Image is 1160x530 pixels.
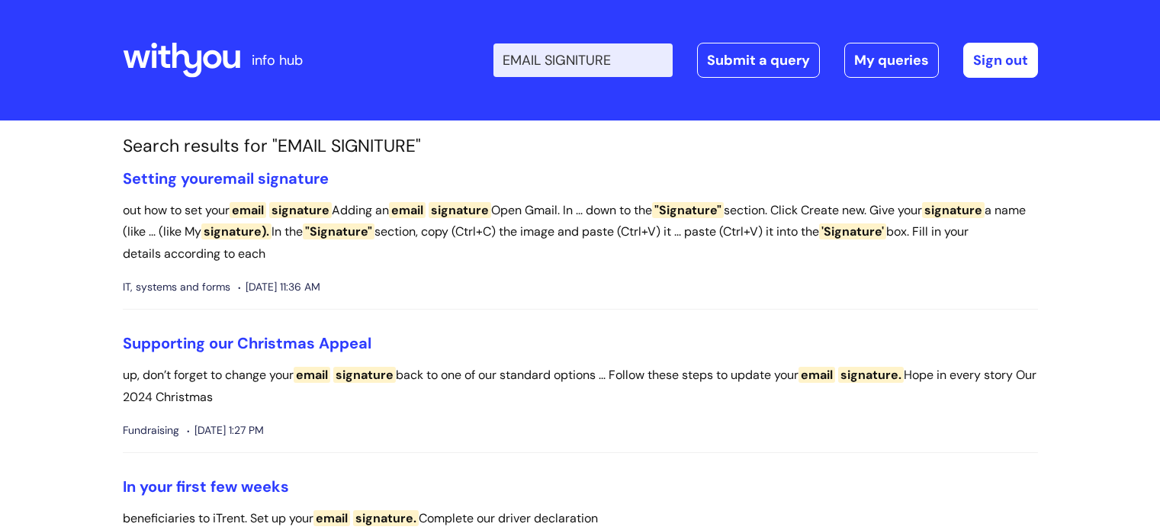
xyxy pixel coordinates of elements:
[123,421,179,440] span: Fundraising
[922,202,985,218] span: signature
[844,43,939,78] a: My queries
[123,169,329,188] a: Setting youremail signature
[230,202,266,218] span: email
[652,202,724,218] span: "Signature"
[123,200,1038,265] p: out how to set your Adding an Open Gmail. In ... down to the section. Click Create new. Give your...
[429,202,491,218] span: signature
[123,365,1038,409] p: up, don’t forget to change your back to one of our standard options ... Follow these steps to upd...
[123,333,371,353] a: Supporting our Christmas Appeal
[238,278,320,297] span: [DATE] 11:36 AM
[493,43,673,77] input: Search
[313,510,350,526] span: email
[269,202,332,218] span: signature
[838,367,904,383] span: signature.
[697,43,820,78] a: Submit a query
[187,421,264,440] span: [DATE] 1:27 PM
[252,48,303,72] p: info hub
[123,508,1038,530] p: beneficiaries to iTrent. Set up your Complete our driver declaration
[493,43,1038,78] div: | -
[201,223,272,239] span: signature).
[123,136,1038,157] h1: Search results for "EMAIL SIGNITURE"
[303,223,374,239] span: "Signature"
[294,367,330,383] span: email
[258,169,329,188] span: signature
[389,202,426,218] span: email
[123,477,289,496] a: In your first few weeks
[799,367,835,383] span: email
[819,223,886,239] span: 'Signature'
[214,169,254,188] span: email
[333,367,396,383] span: signature
[353,510,419,526] span: signature.
[123,278,230,297] span: IT, systems and forms
[963,43,1038,78] a: Sign out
